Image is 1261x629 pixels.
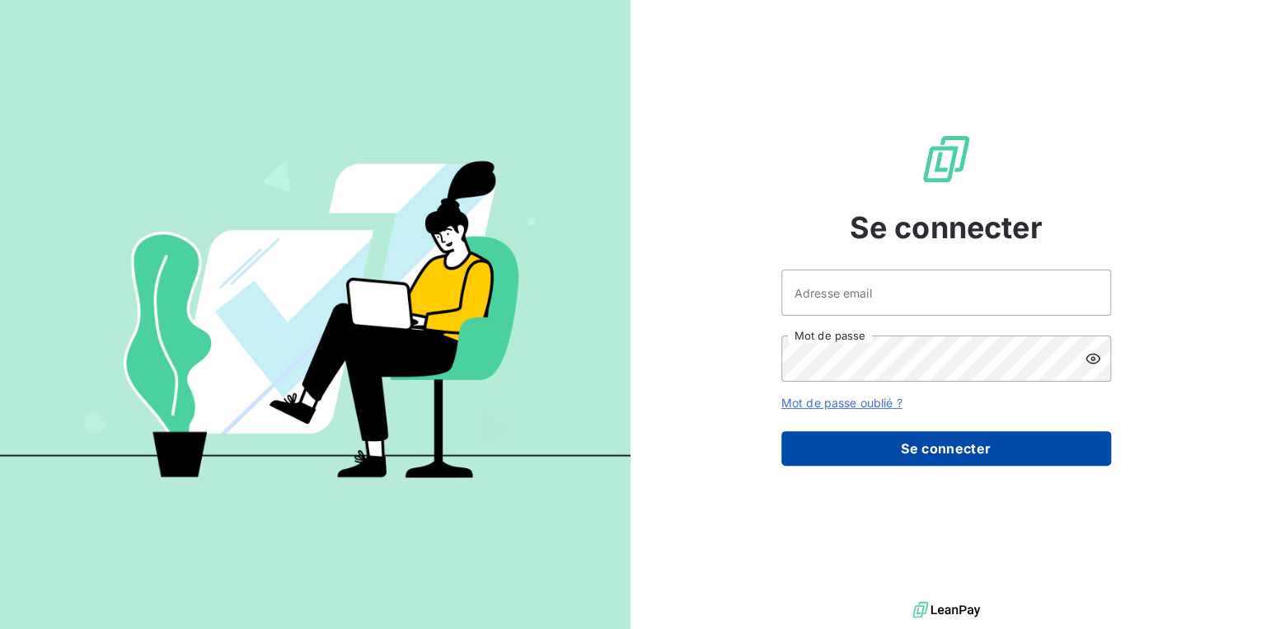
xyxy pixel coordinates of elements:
a: Mot de passe oublié ? [781,396,902,410]
img: Logo LeanPay [920,133,973,185]
img: logo [912,598,980,622]
span: Se connecter [850,205,1043,250]
button: Se connecter [781,431,1111,466]
input: placeholder [781,270,1111,316]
